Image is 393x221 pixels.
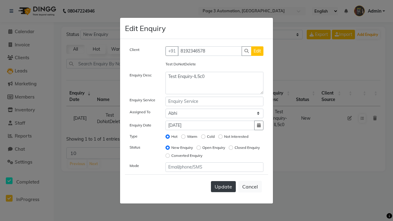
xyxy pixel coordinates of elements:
label: Enquiry Desc [130,72,152,78]
button: Cancel [238,181,262,192]
label: Not Interested [224,134,248,139]
label: Converted Enquiry [171,153,202,158]
label: New Enquiry [171,145,193,150]
label: Client [130,47,139,52]
button: Update [211,181,236,192]
span: Edit [254,48,261,54]
input: Search by Name/Mobile/Email/Code [178,46,242,56]
label: Warm [187,134,197,139]
label: Type [130,134,138,139]
label: Cold [207,134,215,139]
label: Assigned To [130,109,150,115]
label: Open Enquiry [202,145,225,150]
span: Update [215,184,232,190]
label: Enquiry Date [130,122,151,128]
input: Email/phone/SMS [165,162,264,172]
label: Closed Enquiry [235,145,260,150]
label: Mode [130,163,139,169]
label: Enquiry Service [130,97,155,103]
label: Test DoNotDelete [165,61,196,67]
label: Hot [171,134,177,139]
h4: Edit Enquiry [125,23,166,34]
button: Edit [251,46,263,56]
button: +91 [165,46,178,56]
label: Status [130,145,140,150]
input: Enquiry Service [165,97,264,106]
